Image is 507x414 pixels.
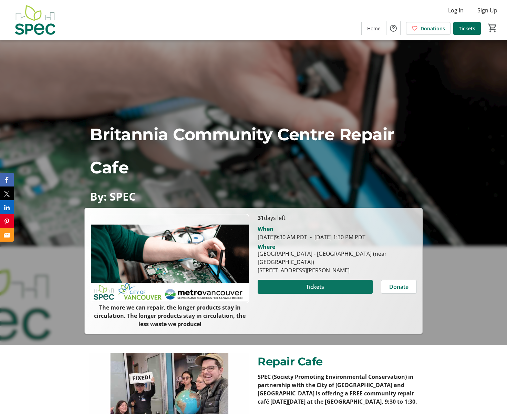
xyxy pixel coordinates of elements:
[362,22,386,35] a: Home
[258,353,418,370] p: Repair Cafe
[258,280,373,294] button: Tickets
[389,283,408,291] span: Donate
[258,244,275,250] div: Where
[381,280,417,294] button: Donate
[448,6,464,14] span: Log In
[258,214,417,222] p: days left
[406,22,451,35] a: Donations
[258,233,307,241] span: [DATE] 9:30 AM PDT
[477,6,497,14] span: Sign Up
[386,21,400,35] button: Help
[90,190,417,202] p: By: SPEC
[472,5,503,16] button: Sign Up
[486,22,499,34] button: Cart
[459,25,475,32] span: Tickets
[453,22,481,35] a: Tickets
[94,304,246,328] strong: The more we can repair, the longer products stay in circulation. The longer products stay in circ...
[421,25,445,32] span: Donations
[307,233,365,241] span: [DATE] 1:30 PM PDT
[90,124,394,178] sup: Britannia Community Centre Repair Cafe
[90,214,249,303] img: Campaign CTA Media Photo
[258,214,264,222] span: 31
[306,283,324,291] span: Tickets
[258,373,417,405] strong: SPEC (Society Promoting Environmental Conservation) in partnership with the City of [GEOGRAPHIC_D...
[307,233,314,241] span: -
[258,225,273,233] div: When
[367,25,381,32] span: Home
[4,3,65,37] img: SPEC's Logo
[258,266,417,274] div: [STREET_ADDRESS][PERSON_NAME]
[443,5,469,16] button: Log In
[258,250,417,266] div: [GEOGRAPHIC_DATA] - [GEOGRAPHIC_DATA] (near [GEOGRAPHIC_DATA])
